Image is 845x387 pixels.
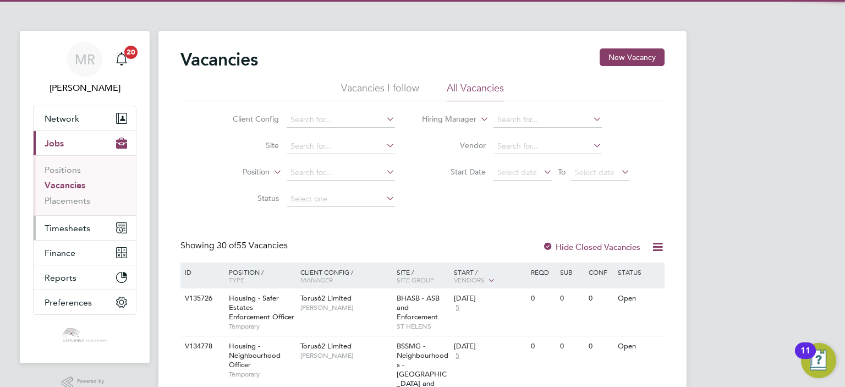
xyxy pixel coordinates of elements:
[216,140,279,150] label: Site
[493,112,602,128] input: Search for...
[300,275,333,284] span: Manager
[397,293,440,321] span: BHASB - ASB and Enforcement
[528,336,557,357] div: 0
[61,326,108,344] img: castlefieldrecruitment-logo-retina.png
[34,106,136,130] button: Network
[45,195,90,206] a: Placements
[75,52,95,67] span: MR
[557,336,586,357] div: 0
[454,294,525,303] div: [DATE]
[447,81,504,101] li: All Vacancies
[394,263,452,289] div: Site /
[397,322,449,331] span: ST HELENS
[800,351,810,365] div: 11
[493,139,602,154] input: Search for...
[454,351,461,361] span: 5
[217,240,237,251] span: 30 of
[298,263,394,289] div: Client Config /
[422,140,486,150] label: Vendor
[542,242,640,252] label: Hide Closed Vacancies
[454,303,461,313] span: 5
[413,114,476,125] label: Hiring Manager
[528,288,557,309] div: 0
[77,377,108,386] span: Powered by
[287,165,395,181] input: Search for...
[615,288,663,309] div: Open
[451,263,528,290] div: Start /
[229,322,295,331] span: Temporary
[20,31,150,363] nav: Main navigation
[615,336,663,357] div: Open
[555,165,569,179] span: To
[182,288,221,309] div: V135726
[287,139,395,154] input: Search for...
[615,263,663,281] div: Status
[528,263,557,281] div: Reqd
[45,297,92,308] span: Preferences
[182,263,221,281] div: ID
[229,341,281,369] span: Housing - Neighbourhood Officer
[34,265,136,290] button: Reports
[575,167,614,177] span: Select date
[397,275,434,284] span: Site Group
[45,113,79,124] span: Network
[300,303,391,312] span: [PERSON_NAME]
[33,81,136,95] span: Mason Roberts
[586,263,614,281] div: Conf
[600,48,665,66] button: New Vacancy
[45,165,81,175] a: Positions
[33,42,136,95] a: MR[PERSON_NAME]
[454,342,525,351] div: [DATE]
[454,275,485,284] span: Vendors
[229,293,294,321] span: Housing - Safer Estates Enforcement Officer
[801,343,836,378] button: Open Resource Center, 11 new notifications
[33,326,136,344] a: Go to home page
[300,351,391,360] span: [PERSON_NAME]
[586,336,614,357] div: 0
[45,272,76,283] span: Reports
[217,240,288,251] span: 55 Vacancies
[111,42,133,77] a: 20
[182,336,221,357] div: V134778
[300,293,352,303] span: Torus62 Limited
[216,193,279,203] label: Status
[45,248,75,258] span: Finance
[229,370,295,379] span: Temporary
[287,192,395,207] input: Select one
[557,288,586,309] div: 0
[45,180,85,190] a: Vacancies
[34,155,136,215] div: Jobs
[34,216,136,240] button: Timesheets
[422,167,486,177] label: Start Date
[34,131,136,155] button: Jobs
[341,81,419,101] li: Vacancies I follow
[229,275,244,284] span: Type
[586,288,614,309] div: 0
[34,290,136,314] button: Preferences
[497,167,537,177] span: Select date
[216,114,279,124] label: Client Config
[557,263,586,281] div: Sub
[45,223,90,233] span: Timesheets
[180,240,290,252] div: Showing
[287,112,395,128] input: Search for...
[206,167,270,178] label: Position
[45,138,64,149] span: Jobs
[300,341,352,351] span: Torus62 Limited
[124,46,138,59] span: 20
[34,241,136,265] button: Finance
[180,48,258,70] h2: Vacancies
[221,263,298,289] div: Position /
